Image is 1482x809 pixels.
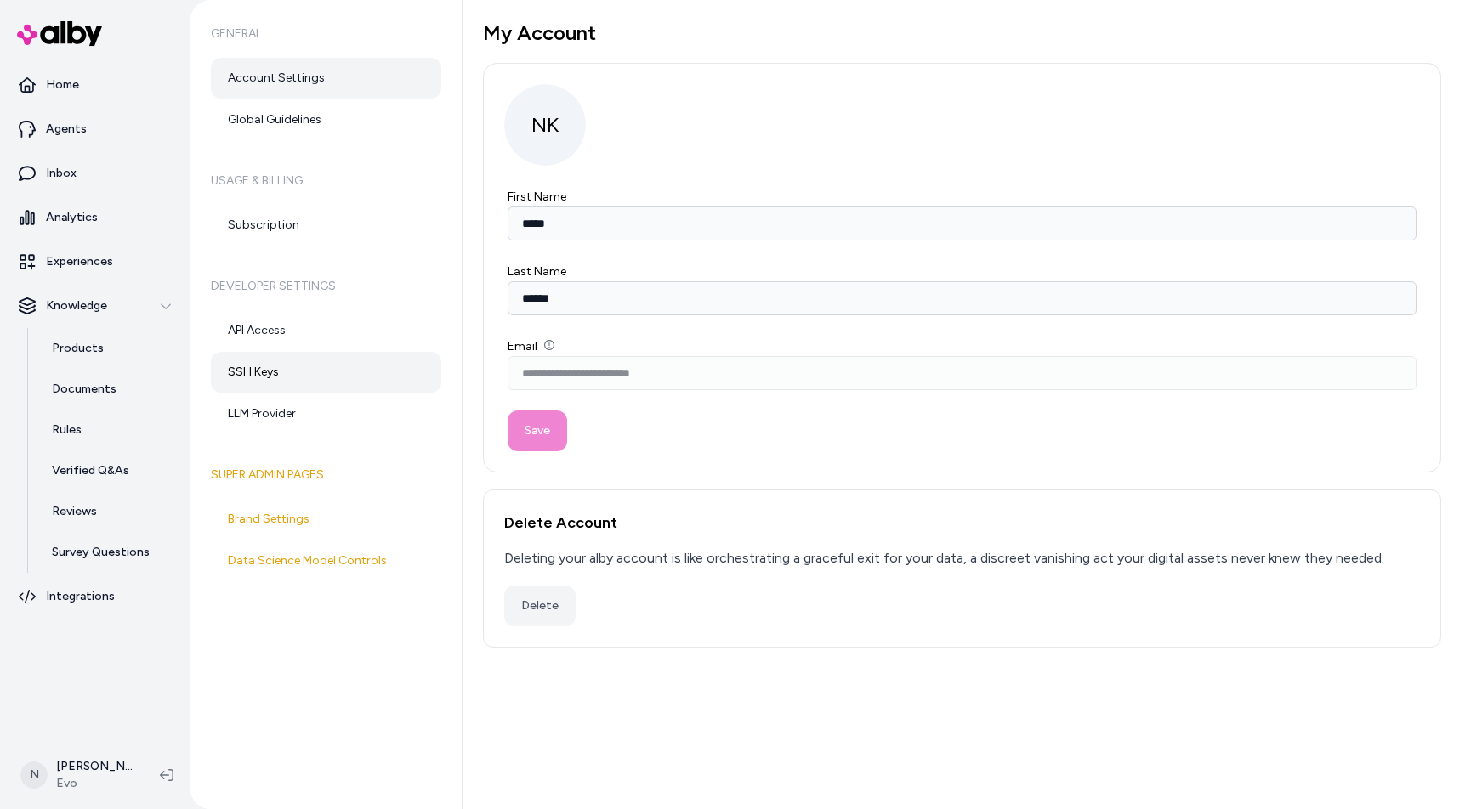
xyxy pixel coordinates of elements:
p: Survey Questions [52,544,150,561]
a: Rules [35,410,184,450]
p: Verified Q&As [52,462,129,479]
img: alby Logo [17,21,102,46]
label: Last Name [508,264,566,279]
p: Rules [52,421,82,438]
a: Analytics [7,197,184,238]
p: Reviews [52,503,97,520]
h6: Developer Settings [211,263,441,310]
button: Delete [504,586,576,626]
h6: Super Admin Pages [211,451,441,499]
p: Documents [52,381,116,398]
h1: My Account [483,20,1441,46]
a: Brand Settings [211,499,441,540]
p: [PERSON_NAME] [56,758,133,775]
a: Data Science Model Controls [211,540,441,581]
button: Knowledge [7,286,184,326]
a: Experiences [7,241,184,282]
p: Products [52,340,104,357]
h2: Delete Account [504,511,1420,535]
a: Agents [7,109,184,150]
div: Deleting your alby account is like orchestrating a graceful exit for your data, a discreet vanish... [504,548,1384,569]
a: Global Guidelines [211,99,441,140]
a: LLM Provider [211,393,441,434]
label: Email [508,339,554,354]
a: Account Settings [211,58,441,99]
button: Email [544,340,554,350]
a: Documents [35,369,184,410]
h6: Usage & Billing [211,157,441,205]
span: Evo [56,775,133,792]
p: Integrations [46,588,115,605]
p: Agents [46,121,87,138]
span: N [20,761,48,789]
p: Knowledge [46,297,107,314]
label: First Name [508,190,566,204]
a: Products [35,328,184,369]
a: Inbox [7,153,184,194]
p: Experiences [46,253,113,270]
button: N[PERSON_NAME]Evo [10,748,146,802]
p: Inbox [46,165,77,182]
a: Survey Questions [35,532,184,573]
a: SSH Keys [211,352,441,393]
a: Reviews [35,491,184,532]
p: Analytics [46,209,98,226]
a: Subscription [211,205,441,246]
a: Home [7,65,184,105]
span: NK [504,84,586,166]
a: API Access [211,310,441,351]
p: Home [46,76,79,93]
a: Integrations [7,576,184,617]
h6: General [211,10,441,58]
a: Verified Q&As [35,450,184,491]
